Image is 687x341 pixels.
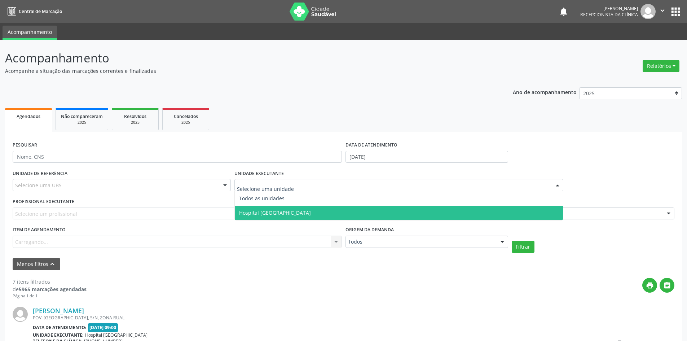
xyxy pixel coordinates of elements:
[85,332,147,338] span: Hospital [GEOGRAPHIC_DATA]
[559,6,569,17] button: notifications
[61,120,103,125] div: 2025
[48,260,56,268] i: keyboard_arrow_up
[13,293,87,299] div: Página 1 de 1
[513,87,577,96] p: Ano de acompanhamento
[237,182,549,196] input: Selecione uma unidade
[17,113,40,119] span: Agendados
[580,12,638,18] span: Recepcionista da clínica
[33,324,87,331] b: Data de atendimento:
[3,26,57,40] a: Acompanhamento
[512,241,534,253] button: Filtrar
[88,323,118,332] span: [DATE] 09:00
[168,120,204,125] div: 2025
[669,5,682,18] button: apps
[656,4,669,19] button: 
[5,49,479,67] p: Acompanhamento
[33,307,84,315] a: [PERSON_NAME]
[13,196,74,207] label: PROFISSIONAL EXECUTANTE
[5,67,479,75] p: Acompanhe a situação das marcações correntes e finalizadas
[659,6,666,14] i: 
[15,182,62,189] span: Selecione uma UBS
[239,195,285,202] span: Todos as unidades
[640,4,656,19] img: img
[345,140,397,151] label: DATA DE ATENDIMENTO
[19,8,62,14] span: Central de Marcação
[13,278,87,285] div: 7 itens filtrados
[345,151,508,163] input: Selecione um intervalo
[124,113,146,119] span: Resolvidos
[13,307,28,322] img: img
[117,120,153,125] div: 2025
[13,140,37,151] label: PESQUISAR
[13,224,66,236] label: Item de agendamento
[580,5,638,12] div: [PERSON_NAME]
[239,209,311,216] span: Hospital [GEOGRAPHIC_DATA]
[13,258,60,271] button: Menos filtroskeyboard_arrow_up
[643,60,679,72] button: Relatórios
[646,281,654,289] i: print
[345,224,394,236] label: Origem da demanda
[33,315,566,321] div: POV. [GEOGRAPHIC_DATA], S/N, ZONA RUAL
[13,168,67,179] label: UNIDADE DE REFERÊNCIA
[348,238,493,245] span: Todos
[234,168,284,179] label: UNIDADE EXECUTANTE
[5,5,62,17] a: Central de Marcação
[19,286,87,293] strong: 5965 marcações agendadas
[13,151,342,163] input: Nome, CNS
[13,285,87,293] div: de
[663,281,671,289] i: 
[660,278,674,293] button: 
[174,113,198,119] span: Cancelados
[61,113,103,119] span: Não compareceram
[33,332,84,338] b: Unidade executante:
[642,278,657,293] button: print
